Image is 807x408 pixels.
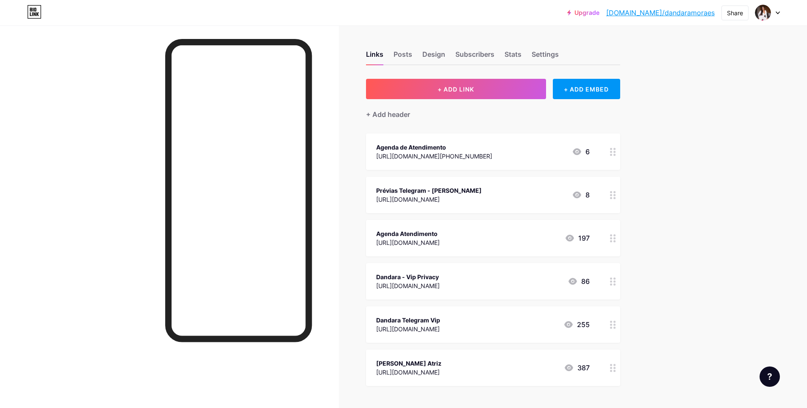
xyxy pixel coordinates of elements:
[755,5,771,21] img: dandaramoraes
[422,49,445,64] div: Design
[366,109,410,119] div: + Add header
[438,86,474,93] span: + ADD LINK
[376,359,441,368] div: [PERSON_NAME] Atriz
[572,147,590,157] div: 6
[565,233,590,243] div: 197
[606,8,715,18] a: [DOMAIN_NAME]/dandaramoraes
[376,238,440,247] div: [URL][DOMAIN_NAME]
[376,229,440,238] div: Agenda Atendimento
[568,276,590,286] div: 86
[394,49,412,64] div: Posts
[455,49,494,64] div: Subscribers
[567,9,599,16] a: Upgrade
[572,190,590,200] div: 8
[376,368,441,377] div: [URL][DOMAIN_NAME]
[376,281,440,290] div: [URL][DOMAIN_NAME]
[727,8,743,17] div: Share
[376,195,482,204] div: [URL][DOMAIN_NAME]
[376,272,440,281] div: Dandara - Vip Privacy
[376,325,440,333] div: [URL][DOMAIN_NAME]
[376,152,492,161] div: [URL][DOMAIN_NAME][PHONE_NUMBER]
[376,186,482,195] div: Prévias Telegram - [PERSON_NAME]
[376,143,492,152] div: Agenda de Atendimento
[563,319,590,330] div: 255
[532,49,559,64] div: Settings
[376,316,440,325] div: Dandara Telegram Vip
[366,79,546,99] button: + ADD LINK
[564,363,590,373] div: 387
[505,49,521,64] div: Stats
[553,79,620,99] div: + ADD EMBED
[366,49,383,64] div: Links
